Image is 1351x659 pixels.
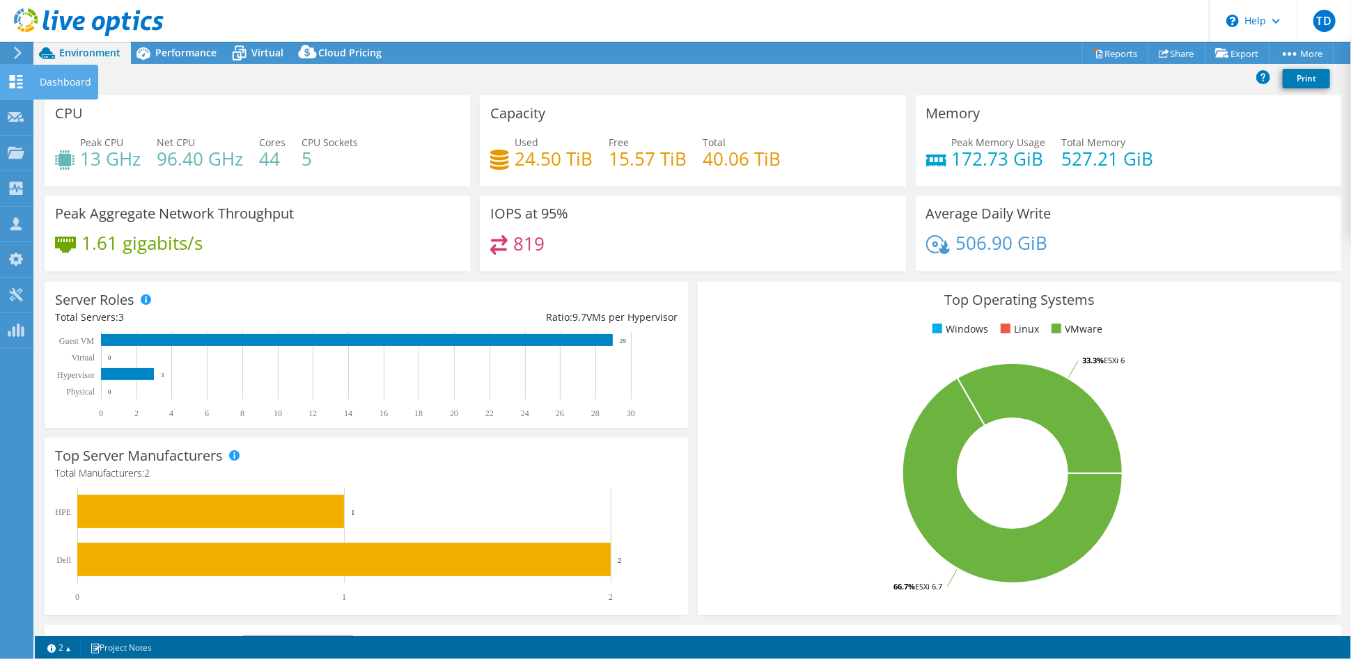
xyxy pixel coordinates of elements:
[997,321,1039,337] li: Linux
[318,46,382,59] span: Cloud Pricing
[157,151,243,166] h4: 96.40 GHz
[144,466,150,479] span: 2
[708,292,1331,308] h3: Top Operating Systems
[609,151,687,166] h4: 15.57 TiB
[1148,42,1205,64] a: Share
[513,236,545,251] h4: 819
[952,136,1046,149] span: Peak Memory Usage
[161,372,164,379] text: 3
[80,639,162,656] a: Project Notes
[57,370,95,380] text: Hypervisor
[609,136,629,149] span: Free
[205,408,209,418] text: 6
[893,581,915,591] tspan: 66.7%
[490,206,568,221] h3: IOPS at 95%
[490,106,545,121] h3: Capacity
[572,310,586,324] span: 9.7
[118,310,124,324] span: 3
[926,206,1052,221] h3: Average Daily Write
[703,136,726,149] span: Total
[380,408,388,418] text: 16
[591,408,600,418] text: 28
[259,151,286,166] h4: 44
[1224,635,1276,651] li: Latency
[80,151,141,166] h4: 13 GHz
[366,310,678,325] div: Ratio: VMs per Hypervisor
[134,408,139,418] text: 2
[521,408,529,418] text: 24
[55,292,134,308] h3: Server Roles
[1205,42,1270,64] a: Export
[55,106,83,121] h3: CPU
[1104,355,1125,365] tspan: ESXi 6
[485,408,494,418] text: 22
[55,310,366,325] div: Total Servers:
[992,635,1047,651] li: Memory
[72,353,95,363] text: Virtual
[55,466,678,481] h4: Total Manufacturers:
[66,387,95,397] text: Physical
[703,151,781,166] h4: 40.06 TiB
[1082,355,1104,365] tspan: 33.3%
[59,336,94,346] text: Guest VM
[302,136,358,149] span: CPU Sockets
[1056,635,1092,651] li: CPU
[274,408,282,418] text: 10
[240,408,244,418] text: 8
[1286,635,1324,651] li: IOPS
[169,408,173,418] text: 4
[38,639,81,656] a: 2
[99,408,103,418] text: 0
[1101,635,1215,651] li: Network Throughput
[302,151,358,166] h4: 5
[929,321,988,337] li: Windows
[627,408,635,418] text: 30
[81,235,203,251] h4: 1.61 gigabits/s
[56,555,71,565] text: Dell
[1283,69,1330,88] a: Print
[344,408,352,418] text: 14
[618,556,622,564] text: 2
[915,581,942,591] tspan: ESXi 6.7
[351,508,355,516] text: 1
[515,136,538,149] span: Used
[1048,321,1102,337] li: VMware
[59,46,120,59] span: Environment
[259,136,286,149] span: Cores
[155,46,217,59] span: Performance
[342,592,346,602] text: 1
[1226,15,1239,27] svg: \n
[515,151,593,166] h4: 24.50 TiB
[1082,42,1149,64] a: Reports
[952,151,1046,166] h4: 172.73 GiB
[108,354,111,361] text: 0
[414,408,423,418] text: 18
[55,448,223,463] h3: Top Server Manufacturers
[75,592,79,602] text: 0
[556,408,564,418] text: 26
[1313,10,1336,32] span: TD
[33,65,98,100] div: Dashboard
[80,136,123,149] span: Peak CPU
[309,408,317,418] text: 12
[55,507,71,517] text: HPE
[620,338,627,344] text: 29
[955,235,1047,251] h4: 506.90 GiB
[1062,136,1126,149] span: Total Memory
[55,206,294,221] h3: Peak Aggregate Network Throughput
[926,106,981,121] h3: Memory
[609,592,613,602] text: 2
[450,408,458,418] text: 20
[1269,42,1334,64] a: More
[1062,151,1154,166] h4: 527.21 GiB
[251,46,283,59] span: Virtual
[108,388,111,395] text: 0
[157,136,195,149] span: Net CPU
